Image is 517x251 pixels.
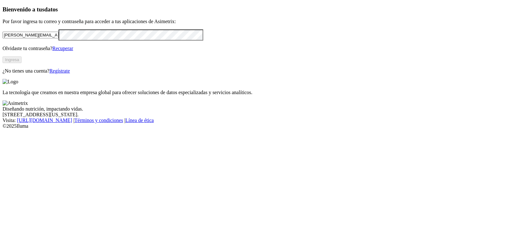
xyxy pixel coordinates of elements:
img: Asimetrix [3,100,28,106]
div: [STREET_ADDRESS][US_STATE]. [3,112,514,118]
input: Tu correo [3,32,59,38]
p: Olvidaste tu contraseña? [3,46,514,51]
h3: Bienvenido a tus [3,6,514,13]
div: Diseñando nutrición, impactando vidas. [3,106,514,112]
a: Recuperar [52,46,73,51]
a: Regístrate [49,68,70,74]
span: datos [44,6,58,13]
div: © 2025 Iluma [3,123,514,129]
a: Línea de ética [125,118,154,123]
a: Términos y condiciones [74,118,123,123]
div: Visita : | | [3,118,514,123]
button: Ingresa [3,56,22,63]
p: ¿No tienes una cuenta? [3,68,514,74]
p: La tecnología que creamos en nuestra empresa global para ofrecer soluciones de datos especializad... [3,90,514,95]
img: Logo [3,79,18,85]
p: Por favor ingresa tu correo y contraseña para acceder a tus aplicaciones de Asimetrix: [3,19,514,24]
a: [URL][DOMAIN_NAME] [17,118,72,123]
